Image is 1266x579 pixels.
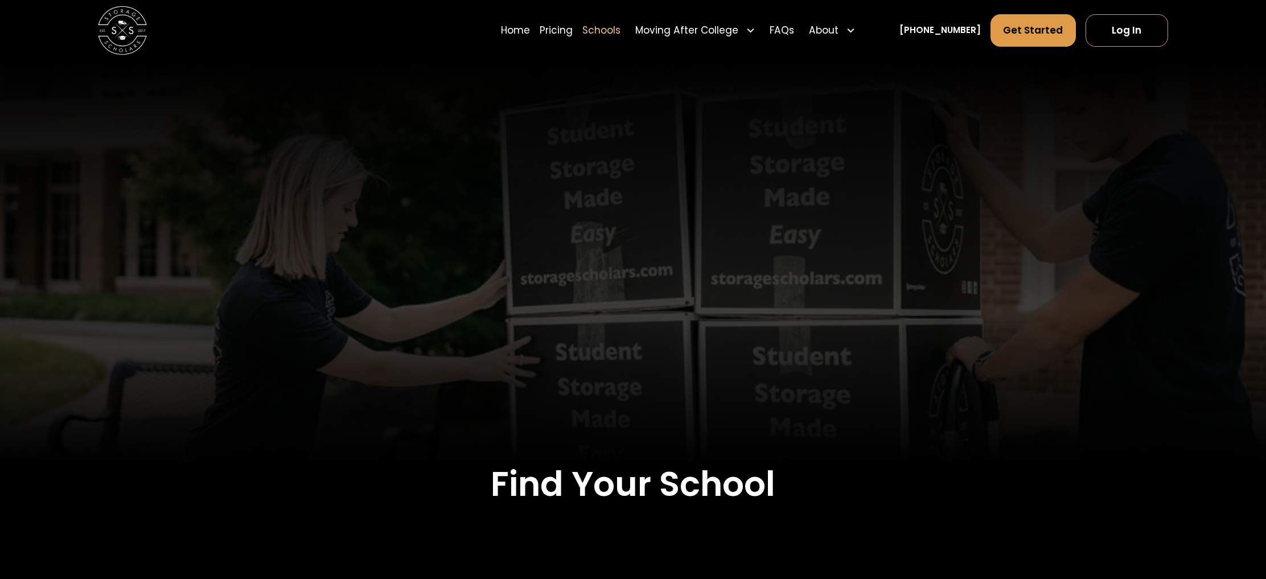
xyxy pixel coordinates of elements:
h2: Find Your School [195,464,1071,505]
div: Moving After College [635,23,738,38]
div: About [809,23,838,38]
a: Pricing [540,14,573,48]
a: [PHONE_NUMBER] [899,24,981,36]
a: Schools [582,14,620,48]
img: Storage Scholars main logo [98,6,146,55]
a: Log In [1086,14,1168,47]
a: FAQs [770,14,794,48]
a: Home [501,14,530,48]
a: Get Started [990,14,1076,47]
